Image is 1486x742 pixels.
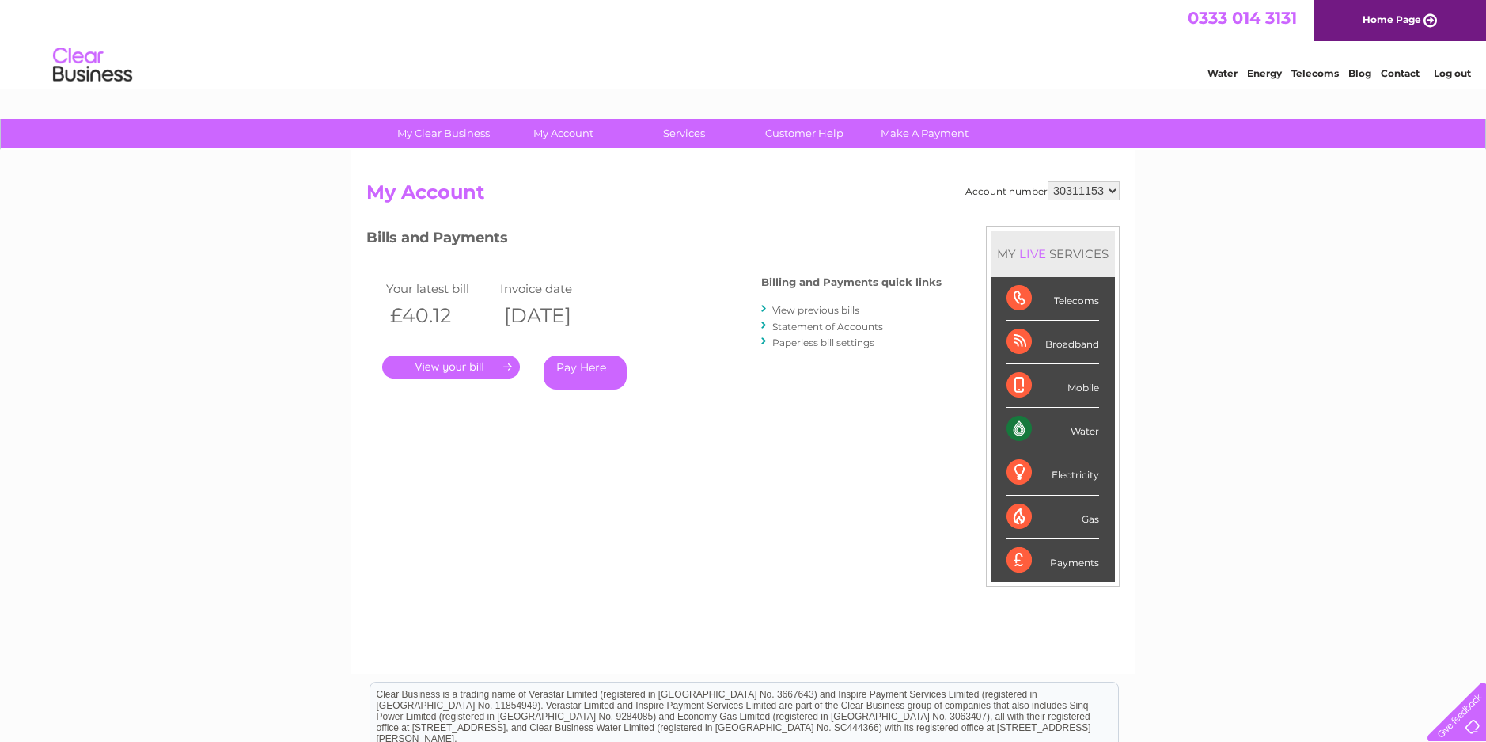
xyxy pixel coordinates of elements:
[1381,67,1420,79] a: Contact
[382,278,496,299] td: Your latest bill
[382,299,496,332] th: £40.12
[1434,67,1471,79] a: Log out
[498,119,629,148] a: My Account
[965,181,1120,200] div: Account number
[1207,67,1238,79] a: Water
[1006,408,1099,451] div: Water
[52,41,133,89] img: logo.png
[366,181,1120,211] h2: My Account
[739,119,870,148] a: Customer Help
[378,119,509,148] a: My Clear Business
[761,276,942,288] h4: Billing and Payments quick links
[772,304,859,316] a: View previous bills
[1006,277,1099,321] div: Telecoms
[496,299,610,332] th: [DATE]
[859,119,990,148] a: Make A Payment
[1006,496,1099,539] div: Gas
[1247,67,1282,79] a: Energy
[772,321,883,333] a: Statement of Accounts
[1188,8,1297,28] a: 0333 014 3131
[1291,67,1339,79] a: Telecoms
[370,9,1118,77] div: Clear Business is a trading name of Verastar Limited (registered in [GEOGRAPHIC_DATA] No. 3667643...
[772,337,874,348] a: Paperless bill settings
[1006,321,1099,364] div: Broadband
[1348,67,1371,79] a: Blog
[496,278,610,299] td: Invoice date
[991,231,1115,276] div: MY SERVICES
[366,226,942,254] h3: Bills and Payments
[1006,364,1099,408] div: Mobile
[1016,246,1049,261] div: LIVE
[544,356,627,390] a: Pay Here
[382,356,520,379] a: .
[1006,539,1099,582] div: Payments
[1006,451,1099,495] div: Electricity
[619,119,749,148] a: Services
